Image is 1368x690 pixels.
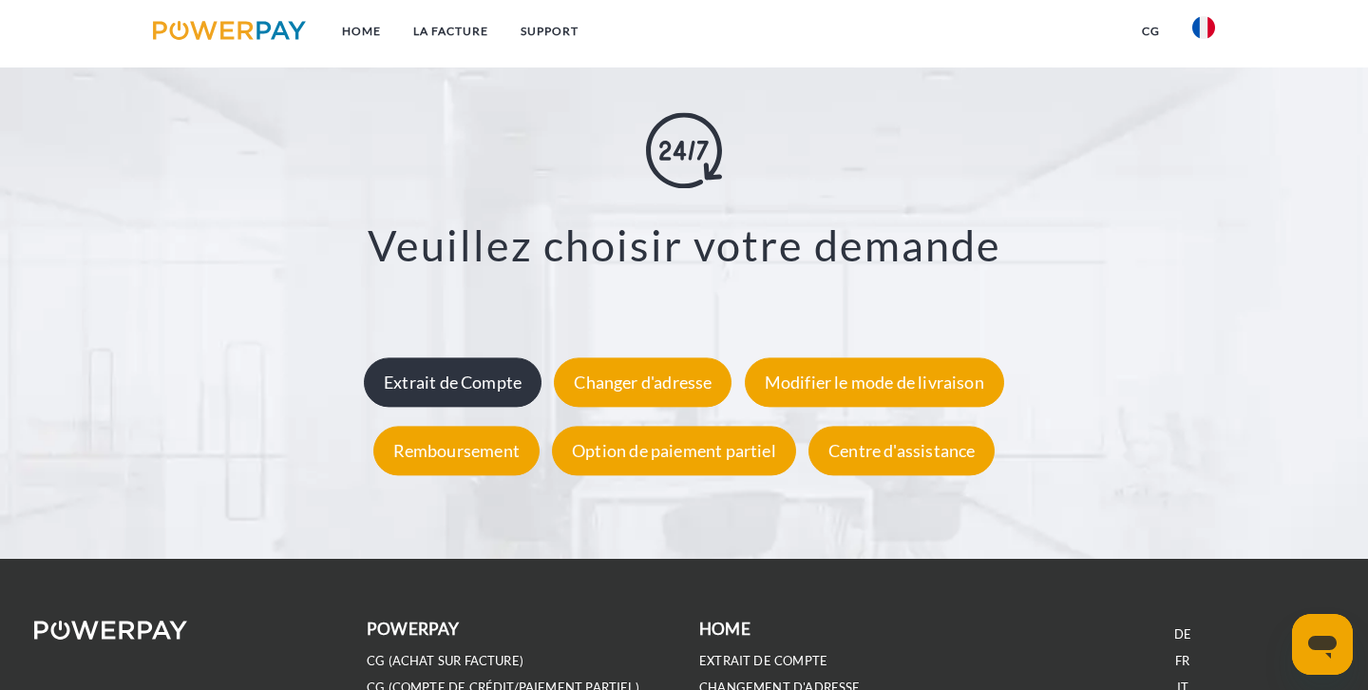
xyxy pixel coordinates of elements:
img: logo-powerpay.svg [153,21,306,40]
a: CG (achat sur facture) [367,653,523,669]
b: POWERPAY [367,619,459,639]
a: LA FACTURE [397,14,504,48]
a: Option de paiement partiel [547,440,801,461]
a: EXTRAIT DE COMPTE [699,653,827,669]
b: Home [699,619,750,639]
a: Home [326,14,397,48]
a: Extrait de Compte [359,372,546,393]
a: Modifier le mode de livraison [740,372,1009,393]
div: Remboursement [373,426,540,475]
a: Changer d'adresse [549,372,736,393]
a: Remboursement [369,440,544,461]
img: online-shopping.svg [646,113,722,189]
div: Extrait de Compte [364,357,541,407]
div: Modifier le mode de livraison [745,357,1004,407]
div: Centre d'assistance [808,426,995,475]
a: Support [504,14,595,48]
h3: Veuillez choisir votre demande [92,220,1276,273]
img: fr [1192,16,1215,39]
a: Centre d'assistance [804,440,999,461]
a: CG [1126,14,1176,48]
a: DE [1174,626,1191,642]
div: Option de paiement partiel [552,426,796,475]
div: Changer d'adresse [554,357,731,407]
img: logo-powerpay-white.svg [34,621,187,640]
a: FR [1175,653,1189,669]
iframe: Bouton de lancement de la fenêtre de messagerie [1292,614,1353,675]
